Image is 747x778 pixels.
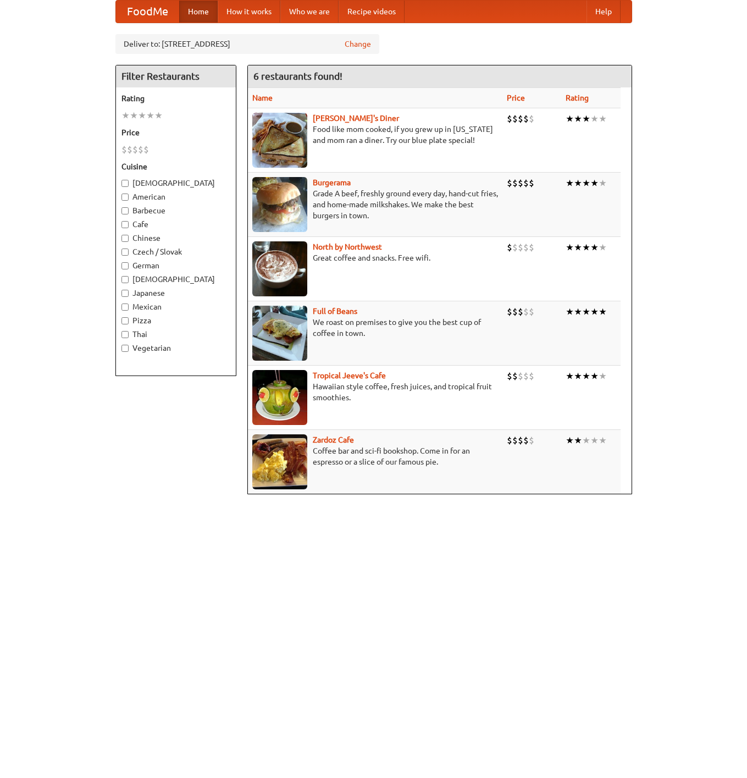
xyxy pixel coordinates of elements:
[116,65,236,87] h4: Filter Restaurants
[252,445,498,467] p: Coffee bar and sci-fi bookshop. Come in for an espresso or a slice of our famous pie.
[507,370,512,382] li: $
[121,219,230,230] label: Cafe
[121,161,230,172] h5: Cuisine
[121,329,230,340] label: Thai
[121,288,230,299] label: Japanese
[121,246,230,257] label: Czech / Slovak
[121,317,129,324] input: Pizza
[121,290,129,297] input: Japanese
[529,113,534,125] li: $
[121,304,129,311] input: Mexican
[512,306,518,318] li: $
[121,93,230,104] h5: Rating
[252,188,498,221] p: Grade A beef, freshly ground every day, hand-cut fries, and home-made milkshakes. We make the bes...
[121,274,230,285] label: [DEMOGRAPHIC_DATA]
[529,434,534,446] li: $
[313,178,351,187] a: Burgerama
[566,306,574,318] li: ★
[121,127,230,138] h5: Price
[252,317,498,339] p: We roast on premises to give you the best cup of coffee in town.
[339,1,405,23] a: Recipe videos
[599,177,607,189] li: ★
[529,241,534,253] li: $
[590,370,599,382] li: ★
[599,241,607,253] li: ★
[127,144,132,156] li: $
[590,113,599,125] li: ★
[574,113,582,125] li: ★
[523,306,529,318] li: $
[599,113,607,125] li: ★
[252,93,273,102] a: Name
[252,124,498,146] p: Food like mom cooked, if you grew up in [US_STATE] and mom ran a diner. Try our blue plate special!
[252,252,498,263] p: Great coffee and snacks. Free wifi.
[507,434,512,446] li: $
[313,114,399,123] a: [PERSON_NAME]'s Diner
[512,370,518,382] li: $
[252,381,498,403] p: Hawaiian style coffee, fresh juices, and tropical fruit smoothies.
[529,177,534,189] li: $
[121,178,230,189] label: [DEMOGRAPHIC_DATA]
[599,306,607,318] li: ★
[132,144,138,156] li: $
[518,241,523,253] li: $
[590,434,599,446] li: ★
[599,370,607,382] li: ★
[121,276,129,283] input: [DEMOGRAPHIC_DATA]
[512,241,518,253] li: $
[313,371,386,380] b: Tropical Jeeve's Cafe
[115,34,379,54] div: Deliver to: [STREET_ADDRESS]
[252,177,307,232] img: burgerama.jpg
[518,434,523,446] li: $
[512,177,518,189] li: $
[313,242,382,251] b: North by Northwest
[121,194,129,201] input: American
[121,207,129,214] input: Barbecue
[507,306,512,318] li: $
[252,113,307,168] img: sallys.jpg
[252,241,307,296] img: north.jpg
[121,343,230,354] label: Vegetarian
[121,144,127,156] li: $
[599,434,607,446] li: ★
[253,71,342,81] ng-pluralize: 6 restaurants found!
[582,241,590,253] li: ★
[179,1,218,23] a: Home
[130,109,138,122] li: ★
[523,370,529,382] li: $
[121,262,129,269] input: German
[116,1,179,23] a: FoodMe
[523,434,529,446] li: $
[507,177,512,189] li: $
[518,113,523,125] li: $
[146,109,154,122] li: ★
[252,434,307,489] img: zardoz.jpg
[523,241,529,253] li: $
[138,109,146,122] li: ★
[582,306,590,318] li: ★
[121,301,230,312] label: Mexican
[313,307,357,316] a: Full of Beans
[529,306,534,318] li: $
[507,113,512,125] li: $
[566,113,574,125] li: ★
[512,434,518,446] li: $
[523,113,529,125] li: $
[574,306,582,318] li: ★
[121,345,129,352] input: Vegetarian
[523,177,529,189] li: $
[280,1,339,23] a: Who we are
[582,370,590,382] li: ★
[121,331,129,338] input: Thai
[566,177,574,189] li: ★
[507,93,525,102] a: Price
[518,306,523,318] li: $
[529,370,534,382] li: $
[121,205,230,216] label: Barbecue
[121,221,129,228] input: Cafe
[252,370,307,425] img: jeeves.jpg
[582,434,590,446] li: ★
